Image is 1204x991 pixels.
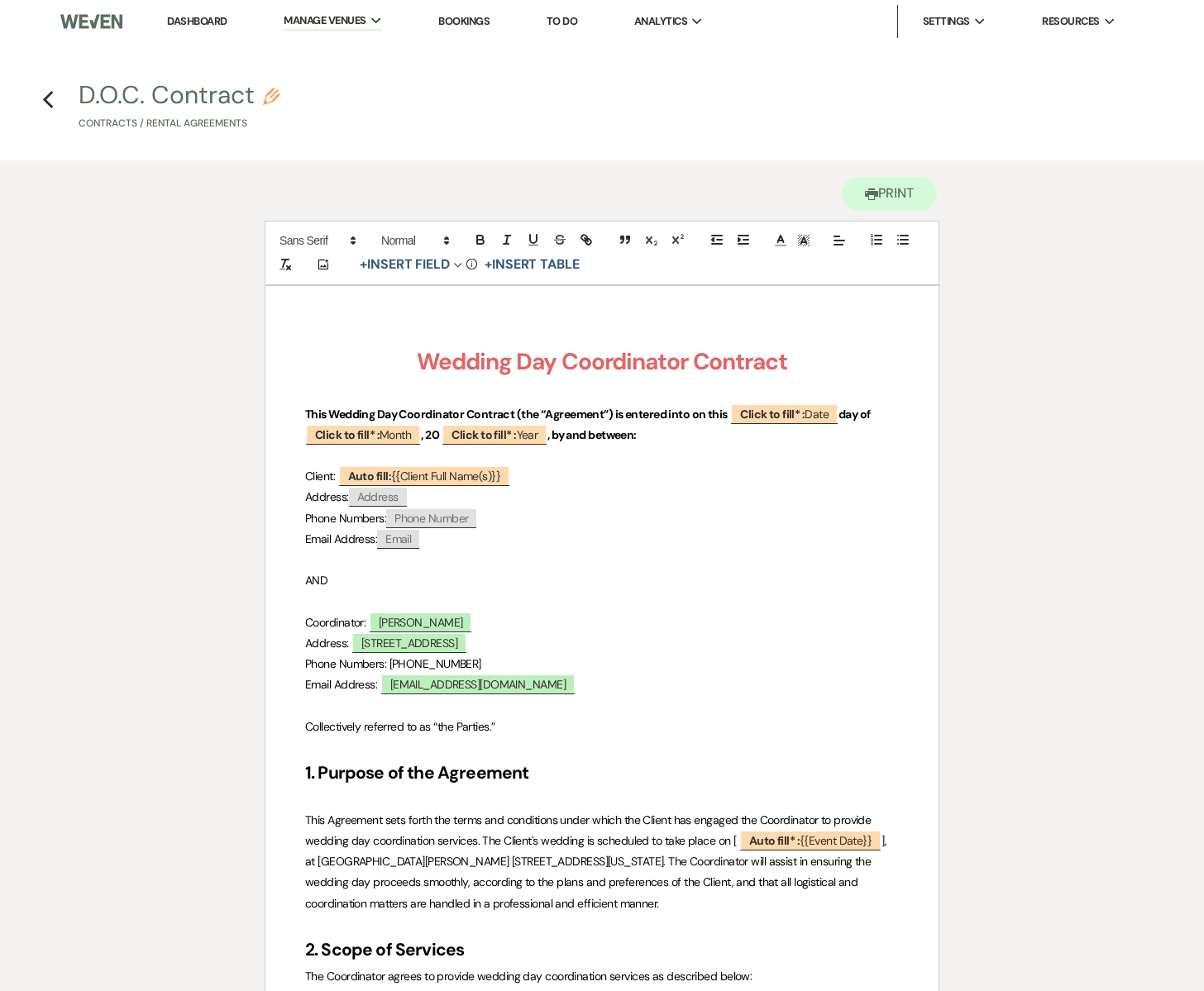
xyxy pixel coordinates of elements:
[386,509,476,528] span: Phone Number
[374,231,455,250] span: Header Formats
[417,346,786,377] strong: Wedding Day Coordinator Contract
[284,12,365,29] span: Manage Venues
[305,812,874,848] span: This Agreement sets forth the terms and conditions under which the Client has engaged the Coordin...
[369,612,473,632] span: [PERSON_NAME]
[305,531,377,546] span: Email Address:
[305,938,464,961] strong: 2. Scope of Services
[923,13,970,30] span: Settings
[634,13,687,30] span: Analytics
[305,615,365,630] span: Coordinator:
[740,407,805,422] b: Click to fill* :
[305,969,752,984] span: The Coordinator agrees to provide wedding day coordination services as described below:
[305,833,890,911] span: ], at [GEOGRAPHIC_DATA][PERSON_NAME] [STREET_ADDRESS][US_STATE]. The Coordinator will assist in e...
[167,14,227,28] a: Dashboard
[739,830,881,850] span: {{Event Date}}
[380,674,576,694] span: [EMAIL_ADDRESS][DOMAIN_NAME]
[792,231,815,250] span: Text Background Color
[349,488,407,507] span: Address
[60,4,122,39] img: Weven Logo
[842,177,937,211] button: Print
[351,632,467,653] span: [STREET_ADDRESS]
[305,656,481,671] span: Phone Numbers: [PHONE_NUMBER]
[377,530,419,549] span: Email
[421,427,439,442] strong: , 20
[305,489,349,504] span: Address:
[730,403,838,424] span: Date
[438,14,490,28] a: Bookings
[348,469,391,484] b: Auto fill:
[305,719,494,734] span: Collectively referred to as “the Parties.”
[338,465,511,486] span: {{Client Full Name(s)}}
[547,14,577,28] a: To Do
[305,424,421,445] span: Month
[485,258,492,271] span: +
[305,677,377,692] span: Email Address:
[479,255,585,274] button: +Insert Table
[838,407,871,422] strong: day of
[305,573,327,588] span: AND
[305,761,528,784] strong: 1. Purpose of the Agreement
[1042,13,1099,30] span: Resources
[451,427,516,442] b: Click to fill* :
[769,231,792,250] span: Text Color
[305,407,728,422] strong: This Wedding Day Coordinator Contract (the “Agreement”) is entered into on this
[442,424,547,445] span: Year
[79,116,279,131] p: Contracts / Rental Agreements
[828,231,851,250] span: Alignment
[360,258,367,271] span: +
[305,636,349,650] span: Address:
[305,511,386,526] span: Phone Numbers:
[547,427,636,442] strong: , by and between:
[79,83,279,131] button: D.O.C. ContractContracts / Rental Agreements
[305,469,335,484] span: Client:
[749,833,800,848] b: Auto fill* :
[315,427,380,442] b: Click to fill* :
[354,255,468,274] button: Insert Field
